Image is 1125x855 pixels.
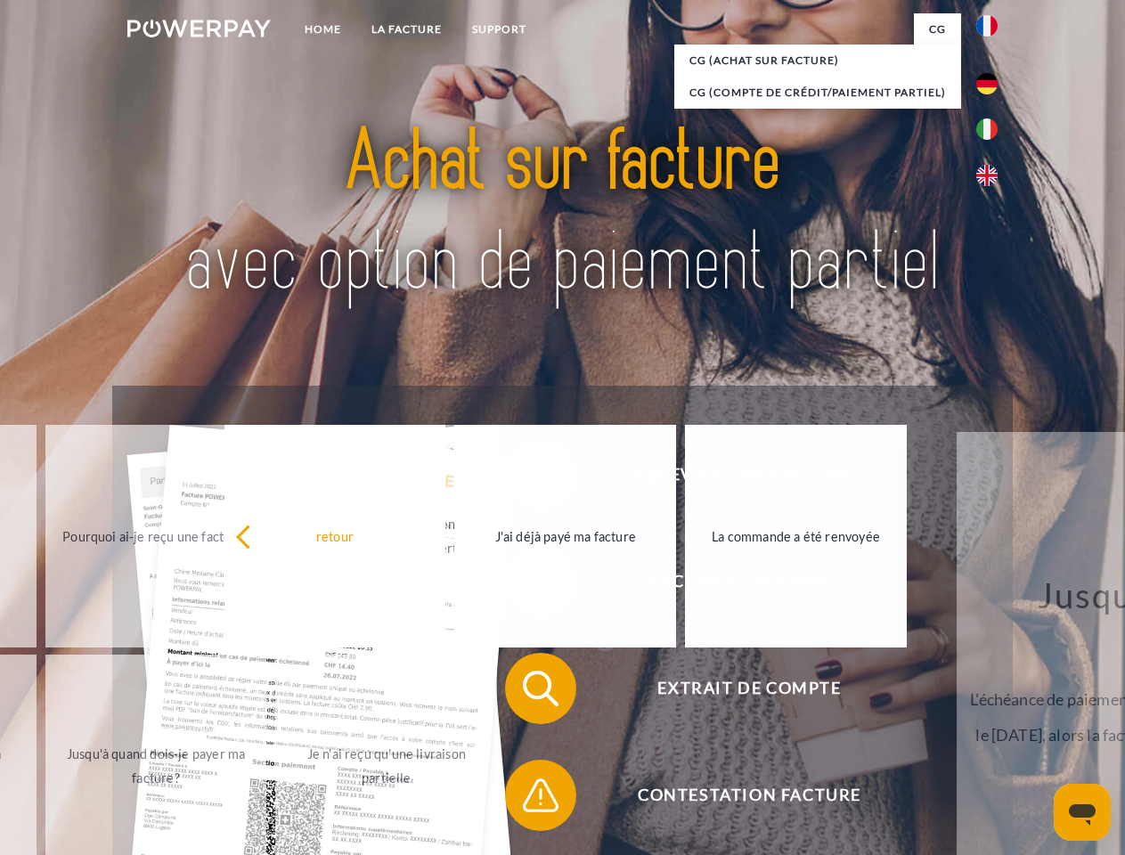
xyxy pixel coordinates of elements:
[976,118,998,140] img: it
[531,653,967,724] span: Extrait de compte
[289,13,356,45] a: Home
[505,760,968,831] button: Contestation Facture
[127,20,271,37] img: logo-powerpay-white.svg
[976,73,998,94] img: de
[457,13,542,45] a: Support
[914,13,961,45] a: CG
[56,524,257,548] div: Pourquoi ai-je reçu une facture?
[674,77,961,109] a: CG (Compte de crédit/paiement partiel)
[518,666,563,711] img: qb_search.svg
[696,524,896,548] div: La commande a été renvoyée
[976,15,998,37] img: fr
[531,760,967,831] span: Contestation Facture
[1054,784,1111,841] iframe: Bouton de lancement de la fenêtre de messagerie
[518,773,563,818] img: qb_warning.svg
[235,524,436,548] div: retour
[505,653,968,724] button: Extrait de compte
[465,524,665,548] div: J'ai déjà payé ma facture
[674,45,961,77] a: CG (achat sur facture)
[356,13,457,45] a: LA FACTURE
[286,742,486,790] div: Je n'ai reçu qu'une livraison partielle
[170,85,955,341] img: title-powerpay_fr.svg
[56,742,257,790] div: Jusqu'à quand dois-je payer ma facture?
[976,165,998,186] img: en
